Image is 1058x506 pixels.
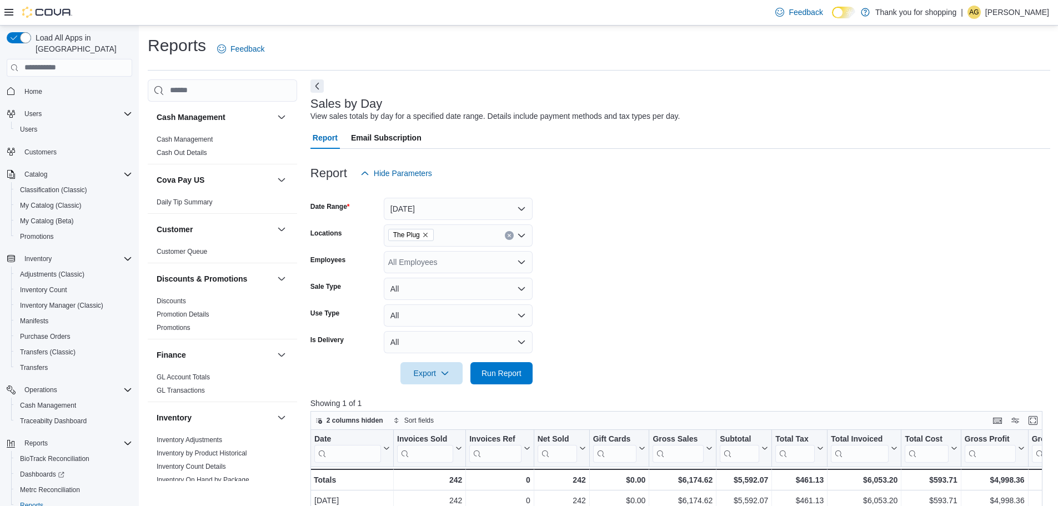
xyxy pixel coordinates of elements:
[965,434,1016,444] div: Gross Profit
[310,309,339,318] label: Use Type
[2,167,137,182] button: Catalog
[11,267,137,282] button: Adjustments (Classic)
[157,462,226,471] span: Inventory Count Details
[275,272,288,285] button: Discounts & Promotions
[16,183,92,197] a: Classification (Classic)
[157,297,186,305] a: Discounts
[157,475,249,484] span: Inventory On Hand by Package
[157,136,213,143] a: Cash Management
[11,329,137,344] button: Purchase Orders
[310,79,324,93] button: Next
[20,363,48,372] span: Transfers
[20,145,132,159] span: Customers
[16,345,80,359] a: Transfers (Classic)
[16,468,132,481] span: Dashboards
[593,434,636,462] div: Gift Card Sales
[20,301,103,310] span: Inventory Manager (Classic)
[905,434,948,462] div: Total Cost
[653,473,713,487] div: $6,174.62
[16,268,132,281] span: Adjustments (Classic)
[157,297,186,305] span: Discounts
[965,434,1025,462] button: Gross Profit
[16,330,75,343] a: Purchase Orders
[310,398,1050,409] p: Showing 1 of 1
[157,386,205,395] span: GL Transactions
[16,230,58,243] a: Promotions
[24,109,42,118] span: Users
[20,232,54,241] span: Promotions
[389,414,438,427] button: Sort fields
[157,224,193,235] h3: Customer
[469,434,521,444] div: Invoices Ref
[875,6,956,19] p: Thank you for shopping
[517,231,526,240] button: Open list of options
[384,198,533,220] button: [DATE]
[20,252,132,265] span: Inventory
[517,258,526,267] button: Open list of options
[720,473,768,487] div: $5,592.07
[16,283,72,297] a: Inventory Count
[157,310,209,318] a: Promotion Details
[24,87,42,96] span: Home
[16,299,108,312] a: Inventory Manager (Classic)
[905,434,957,462] button: Total Cost
[20,146,61,159] a: Customers
[11,298,137,313] button: Inventory Manager (Classic)
[653,434,704,462] div: Gross Sales
[11,213,137,229] button: My Catalog (Beta)
[16,399,81,412] a: Cash Management
[20,107,132,121] span: Users
[148,370,297,402] div: Finance
[20,437,132,450] span: Reports
[388,229,434,241] span: The Plug
[831,473,897,487] div: $6,053.20
[157,174,204,186] h3: Cova Pay US
[148,196,297,213] div: Cova Pay US
[967,6,981,19] div: Alejandro Gomez
[16,414,91,428] a: Traceabilty Dashboard
[24,254,52,263] span: Inventory
[469,434,530,462] button: Invoices Ref
[789,7,823,18] span: Feedback
[20,285,67,294] span: Inventory Count
[775,434,815,444] div: Total Tax
[157,349,273,360] button: Finance
[965,434,1016,462] div: Gross Profit
[16,452,132,465] span: BioTrack Reconciliation
[407,362,456,384] span: Export
[157,198,213,207] span: Daily Tip Summary
[157,310,209,319] span: Promotion Details
[969,6,979,19] span: AG
[157,148,207,157] span: Cash Out Details
[16,123,42,136] a: Users
[157,248,207,255] a: Customer Queue
[2,382,137,398] button: Operations
[16,283,132,297] span: Inventory Count
[16,314,132,328] span: Manifests
[275,223,288,236] button: Customer
[20,383,132,397] span: Operations
[16,268,89,281] a: Adjustments (Classic)
[20,437,52,450] button: Reports
[157,149,207,157] a: Cash Out Details
[384,331,533,353] button: All
[16,345,132,359] span: Transfers (Classic)
[537,434,576,444] div: Net Sold
[16,214,132,228] span: My Catalog (Beta)
[157,449,247,458] span: Inventory by Product Historical
[2,251,137,267] button: Inventory
[20,217,74,226] span: My Catalog (Beta)
[148,133,297,164] div: Cash Management
[775,434,815,462] div: Total Tax
[20,470,64,479] span: Dashboards
[20,348,76,357] span: Transfers (Classic)
[469,473,530,487] div: 0
[11,313,137,329] button: Manifests
[157,435,222,444] span: Inventory Adjustments
[404,416,434,425] span: Sort fields
[157,224,273,235] button: Customer
[2,83,137,99] button: Home
[20,270,84,279] span: Adjustments (Classic)
[505,231,514,240] button: Clear input
[157,373,210,382] span: GL Account Totals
